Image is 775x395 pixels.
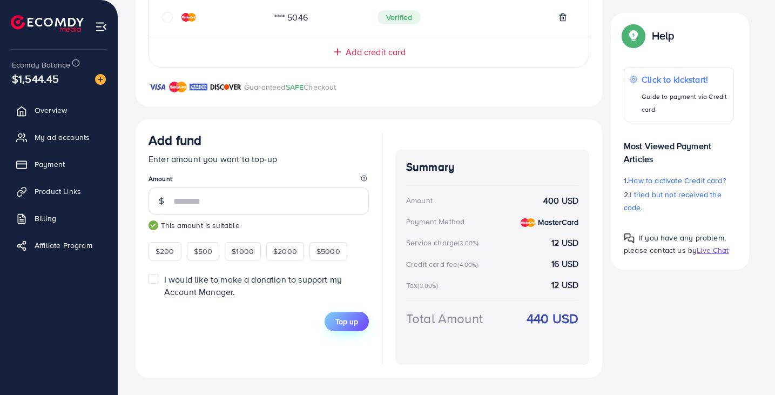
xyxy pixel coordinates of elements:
small: (3.00%) [458,239,479,247]
span: How to activate Credit card? [628,175,725,186]
small: (4.00%) [457,260,478,269]
span: $5000 [316,246,340,257]
strong: MasterCard [538,217,578,227]
p: Guide to payment via Credit card [642,90,728,116]
img: guide [149,220,158,230]
iframe: Chat [729,346,767,387]
span: $200 [156,246,174,257]
a: Overview [8,99,110,121]
a: My ad accounts [8,126,110,148]
span: I would like to make a donation to support my Account Manager. [164,273,342,298]
span: $500 [194,246,213,257]
span: Product Links [35,186,81,197]
div: Tax [406,280,442,291]
h4: Summary [406,160,578,174]
span: I tried but not received the code. [624,189,722,213]
a: Product Links [8,180,110,202]
small: (3.00%) [417,282,438,290]
span: $1,544.45 [12,71,59,86]
img: logo [11,15,84,32]
img: brand [149,81,166,93]
div: Credit card fee [406,259,482,270]
svg: circle [162,12,173,23]
span: Affiliate Program [35,240,92,251]
strong: 400 USD [543,195,578,207]
span: My ad accounts [35,132,90,143]
p: Enter amount you want to top-up [149,152,369,165]
span: Payment [35,159,65,170]
div: Payment Method [406,216,464,227]
p: Guaranteed Checkout [244,81,336,93]
strong: 16 USD [551,258,578,270]
div: Total Amount [406,309,483,328]
span: Top up [335,316,358,327]
strong: 12 USD [551,279,578,291]
a: Payment [8,153,110,175]
img: brand [169,81,187,93]
img: menu [95,21,107,33]
span: Billing [35,213,56,224]
span: Live Chat [697,245,729,256]
img: Popup guide [624,26,643,45]
p: 1. [624,174,734,187]
img: Popup guide [624,233,635,244]
p: 2. [624,188,734,214]
a: Affiliate Program [8,235,110,256]
span: Ecomdy Balance [12,59,70,70]
p: Click to kickstart! [642,73,728,86]
span: $1000 [232,246,254,257]
p: Help [652,29,675,42]
img: brand [190,81,207,93]
legend: Amount [149,174,369,188]
strong: 440 USD [527,309,578,328]
span: If you have any problem, please contact us by [624,232,726,256]
div: Service charge [406,237,482,248]
span: Add credit card [346,46,405,58]
small: This amount is suitable [149,220,369,231]
span: $2000 [273,246,297,257]
span: Overview [35,105,67,116]
img: credit [521,218,535,227]
button: Top up [325,312,369,331]
img: brand [210,81,241,93]
strong: 12 USD [551,237,578,249]
span: Verified [378,10,421,24]
h3: Add fund [149,132,201,148]
span: SAFE [286,82,304,92]
img: credit [181,13,196,22]
div: Amount [406,195,433,206]
p: Most Viewed Payment Articles [624,131,734,165]
img: image [95,74,106,85]
a: Billing [8,207,110,229]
